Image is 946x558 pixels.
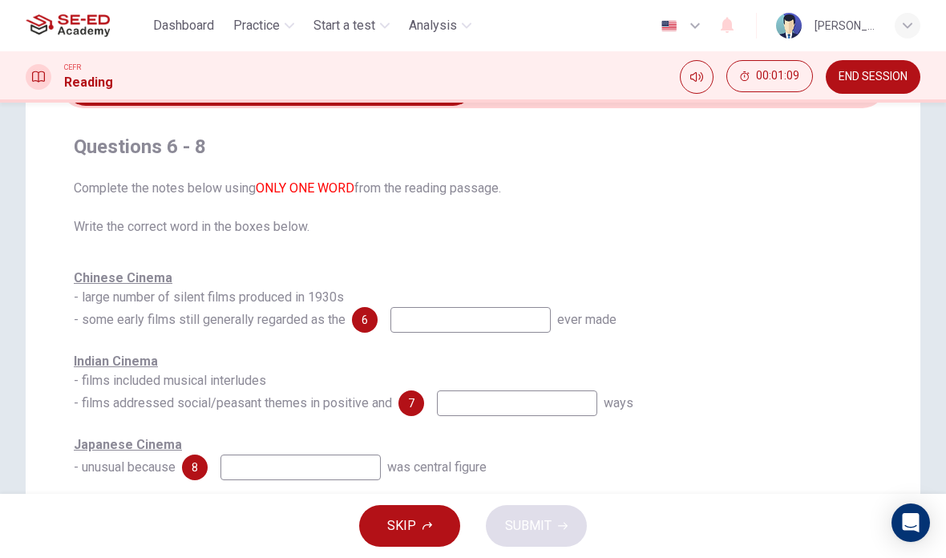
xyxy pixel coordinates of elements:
img: SE-ED Academy logo [26,10,110,42]
img: Profile picture [776,13,802,38]
span: - large number of silent films produced in 1930s - some early films still generally regarded as the [74,270,346,327]
img: en [659,20,679,32]
span: 7 [408,398,414,409]
span: ways [604,395,633,410]
span: 8 [192,462,198,473]
span: Practice [233,16,280,35]
div: Open Intercom Messenger [891,503,930,542]
button: 00:01:09 [726,60,813,92]
span: 6 [362,314,368,325]
button: Start a test [307,11,396,40]
h4: Questions 6 - 8 [74,134,872,160]
button: END SESSION [826,60,920,94]
u: Chinese Cinema [74,270,172,285]
span: Start a test [313,16,375,35]
div: [PERSON_NAME] [815,16,875,35]
span: SKIP [387,515,416,537]
u: Japanese Cinema [74,437,182,452]
span: ever made [557,312,617,327]
h1: Reading [64,73,113,92]
span: Analysis [409,16,457,35]
span: - films included musical interludes - films addressed social/peasant themes in positive and [74,354,392,410]
span: END SESSION [839,71,908,83]
u: Indian Cinema [74,354,158,369]
a: SE-ED Academy logo [26,10,147,42]
button: Practice [227,11,301,40]
span: - unusual because [74,437,182,475]
span: 00:01:09 [756,70,799,83]
button: Dashboard [147,11,220,40]
span: Complete the notes below using from the reading passage. Write the correct word in the boxes below. [74,179,872,237]
div: Mute [680,60,714,94]
font: ONLY ONE WORD [256,180,354,196]
span: was central figure [387,459,487,475]
button: SKIP [359,505,460,547]
button: Analysis [402,11,478,40]
div: Hide [726,60,813,94]
span: Dashboard [153,16,214,35]
span: CEFR [64,62,81,73]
